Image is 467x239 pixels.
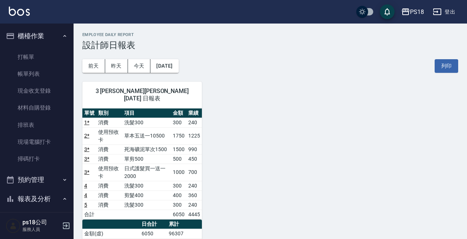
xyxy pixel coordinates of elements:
[122,118,171,127] td: 洗髮300
[186,210,202,219] td: 4445
[186,108,202,118] th: 業績
[96,154,122,164] td: 消費
[122,145,171,154] td: 死海礦泥單次1500
[91,88,193,102] span: 3 [PERSON_NAME][PERSON_NAME] [DATE] 日報表
[96,200,122,210] td: 消費
[171,181,186,190] td: 300
[3,170,71,189] button: 預約管理
[140,229,167,238] td: 6050
[186,164,202,181] td: 700
[171,164,186,181] td: 1000
[6,218,21,233] img: Person
[82,229,140,238] td: 金額(虛)
[96,145,122,154] td: 消費
[96,108,122,118] th: 類別
[122,181,171,190] td: 洗髮300
[171,190,186,200] td: 400
[171,118,186,127] td: 300
[410,7,424,17] div: PS18
[3,117,71,133] a: 排班表
[96,127,122,145] td: 使用預收卡
[3,150,71,167] a: 掃碼打卡
[22,226,60,233] p: 服務人員
[3,65,71,82] a: 帳單列表
[3,211,71,228] a: 報表目錄
[171,210,186,219] td: 6050
[84,183,87,189] a: 4
[380,4,395,19] button: save
[3,49,71,65] a: 打帳單
[82,59,105,73] button: 前天
[82,210,96,219] td: 合計
[82,32,458,37] h2: Employee Daily Report
[84,192,87,198] a: 4
[122,127,171,145] td: 草本五送一10500
[3,82,71,99] a: 現金收支登錄
[186,145,202,154] td: 990
[186,118,202,127] td: 240
[171,154,186,164] td: 500
[167,220,202,229] th: 累計
[96,118,122,127] td: 消費
[122,200,171,210] td: 洗髮300
[22,219,60,226] h5: ps18公司
[9,7,30,16] img: Logo
[122,164,171,181] td: 日式護髮買一送一2000
[430,5,458,19] button: 登出
[186,181,202,190] td: 240
[96,181,122,190] td: 消費
[171,108,186,118] th: 金額
[435,59,458,73] button: 列印
[150,59,178,73] button: [DATE]
[122,108,171,118] th: 項目
[96,164,122,181] td: 使用預收卡
[171,145,186,154] td: 1500
[3,26,71,46] button: 櫃檯作業
[105,59,128,73] button: 昨天
[171,200,186,210] td: 300
[82,108,202,220] table: a dense table
[186,154,202,164] td: 450
[122,190,171,200] td: 剪髮400
[186,200,202,210] td: 240
[171,127,186,145] td: 1750
[84,202,87,208] a: 5
[186,190,202,200] td: 360
[3,133,71,150] a: 現場電腦打卡
[186,127,202,145] td: 1225
[398,4,427,19] button: PS18
[3,189,71,208] button: 報表及分析
[122,154,171,164] td: 單剪500
[96,190,122,200] td: 消費
[140,220,167,229] th: 日合計
[82,108,96,118] th: 單號
[128,59,151,73] button: 今天
[167,229,202,238] td: 96307
[3,99,71,116] a: 材料自購登錄
[82,40,458,50] h3: 設計師日報表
